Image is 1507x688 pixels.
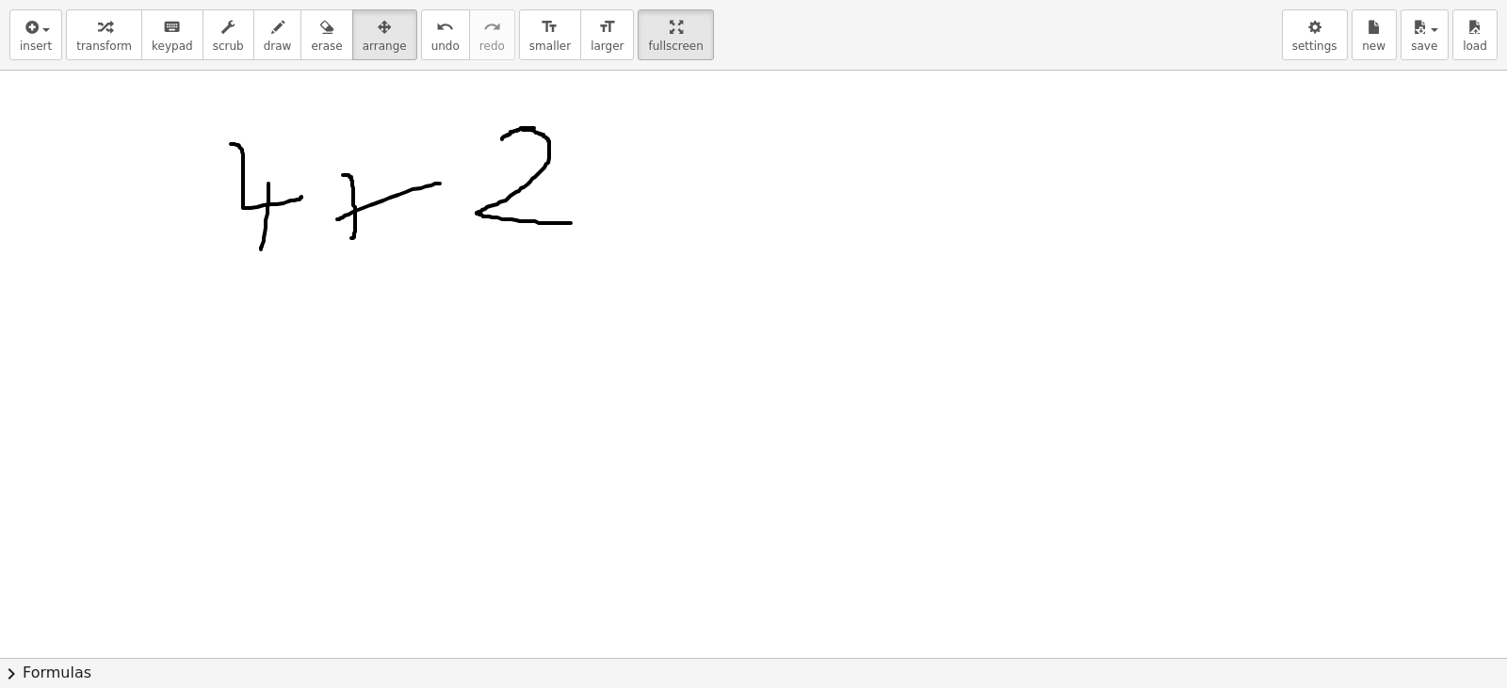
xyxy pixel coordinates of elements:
[253,9,302,60] button: draw
[638,9,713,60] button: fullscreen
[163,16,181,39] i: keyboard
[529,40,571,53] span: smaller
[580,9,634,60] button: format_sizelarger
[352,9,417,60] button: arrange
[1452,9,1498,60] button: load
[66,9,142,60] button: transform
[1401,9,1449,60] button: save
[141,9,203,60] button: keyboardkeypad
[598,16,616,39] i: format_size
[76,40,132,53] span: transform
[20,40,52,53] span: insert
[264,40,292,53] span: draw
[1282,9,1348,60] button: settings
[9,9,62,60] button: insert
[436,16,454,39] i: undo
[152,40,193,53] span: keypad
[1292,40,1337,53] span: settings
[431,40,460,53] span: undo
[421,9,470,60] button: undoundo
[469,9,515,60] button: redoredo
[479,40,505,53] span: redo
[363,40,407,53] span: arrange
[1411,40,1437,53] span: save
[300,9,352,60] button: erase
[483,16,501,39] i: redo
[1352,9,1397,60] button: new
[648,40,703,53] span: fullscreen
[591,40,624,53] span: larger
[311,40,342,53] span: erase
[213,40,244,53] span: scrub
[541,16,559,39] i: format_size
[519,9,581,60] button: format_sizesmaller
[203,9,254,60] button: scrub
[1362,40,1385,53] span: new
[1463,40,1487,53] span: load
